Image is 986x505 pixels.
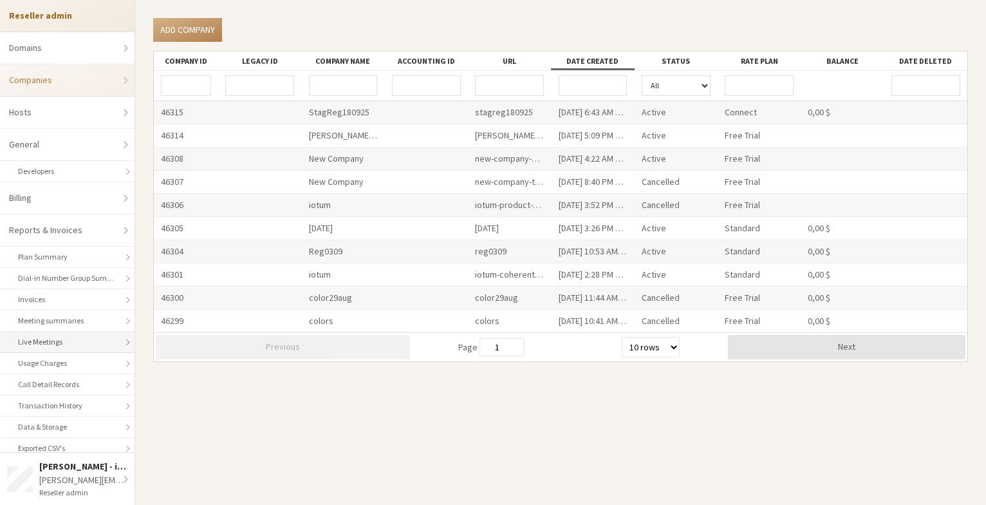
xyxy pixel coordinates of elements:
[718,310,801,332] div: Free Trial
[154,263,218,286] div: 46301
[718,263,801,286] div: Standard
[718,194,801,216] div: Free Trial
[154,217,218,240] div: 46305
[808,291,877,305] div: 0,00 $
[392,56,461,66] div: Accounting ID
[154,240,218,263] div: 46304
[301,287,384,309] div: color29aug
[718,124,801,147] div: Free Trial
[468,217,551,240] div: [DATE]
[154,124,218,147] div: 46314
[635,101,718,124] div: Active
[551,263,634,286] div: [DATE] 2:28 PM GMT
[808,268,877,281] div: 0,00 $
[301,217,384,240] div: [DATE]
[301,124,384,147] div: [PERSON_NAME]-testing
[551,240,634,263] div: [DATE] 10:53 AM GMT
[718,148,801,170] div: Free Trial
[479,338,525,356] input: page number input
[468,194,551,216] div: iotum-product-412
[635,171,718,193] div: Cancelled
[468,124,551,147] div: [PERSON_NAME]-testing
[635,148,718,170] div: Active
[468,287,551,309] div: color29aug
[301,171,384,193] div: New Company
[301,240,384,263] div: Reg0309
[468,263,551,286] div: iotum-coherent-1018
[635,240,718,263] div: Active
[551,148,634,170] div: [DATE] 4:22 AM GMT
[551,171,634,193] div: [DATE] 8:40 PM GMT
[301,101,384,124] div: StagReg180925
[635,124,718,147] div: Active
[309,75,378,96] input: Company name
[728,335,965,359] button: Next
[301,148,384,170] div: New Company
[551,217,634,240] div: [DATE] 3:26 PM GMT
[551,124,634,147] div: [DATE] 5:09 PM GMT
[468,101,551,124] div: stagreg180925
[161,75,211,96] input: Company ID
[718,101,801,124] div: Connect
[225,56,294,66] div: Legacy ID
[154,287,218,309] div: 46300
[808,106,877,119] div: 0,00 $
[468,171,551,193] div: new-company-tertiary-83911
[551,287,634,309] div: [DATE] 11:44 AM GMT
[156,335,410,359] button: Previous
[635,287,718,309] div: Cancelled
[301,263,384,286] div: iotum
[622,337,680,357] select: row size select
[468,240,551,263] div: reg0309
[808,245,877,258] div: 0,00 $
[475,56,544,66] div: URL
[301,194,384,216] div: iotum
[154,171,218,193] div: 46307
[718,287,801,309] div: Free Trial
[891,75,960,96] input: Menü öffnen
[154,194,218,216] div: 46306
[154,101,218,124] div: 46315
[808,222,877,235] div: 0,00 $
[891,56,960,66] div: Date deleted
[39,460,128,473] div: [PERSON_NAME] - iotum
[154,148,218,170] div: 46308
[458,338,525,356] span: Page
[475,75,544,96] input: URL
[551,101,634,124] div: [DATE] 6:43 AM GMT
[725,56,794,66] div: Rate plan
[718,217,801,240] div: Standard
[808,56,877,66] div: Balance
[392,75,461,96] input: Accounting ID
[808,314,877,328] div: 0,00 $
[225,75,294,96] input: Legacy ID
[725,75,794,96] input: Rate plan
[642,56,711,66] div: Status
[153,18,222,42] a: Add company
[161,56,211,66] div: Company ID
[309,56,378,66] div: Company name
[718,240,801,263] div: Standard
[635,263,718,286] div: Active
[642,75,711,96] select: Status
[635,194,718,216] div: Cancelled
[39,487,128,499] div: Reseller admin
[468,148,551,170] div: new-company-up-sized-34959
[559,56,628,66] div: Date created
[559,75,628,96] input: Menü öffnen
[551,194,634,216] div: [DATE] 3:52 PM GMT
[301,310,384,332] div: colors
[718,171,801,193] div: Free Trial
[39,473,128,487] div: [PERSON_NAME][EMAIL_ADDRESS][DOMAIN_NAME]
[468,310,551,332] div: colors
[551,310,634,332] div: [DATE] 10:41 AM GMT
[9,10,72,21] strong: Reseller admin
[635,310,718,332] div: Cancelled
[154,310,218,332] div: 46299
[635,217,718,240] div: Active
